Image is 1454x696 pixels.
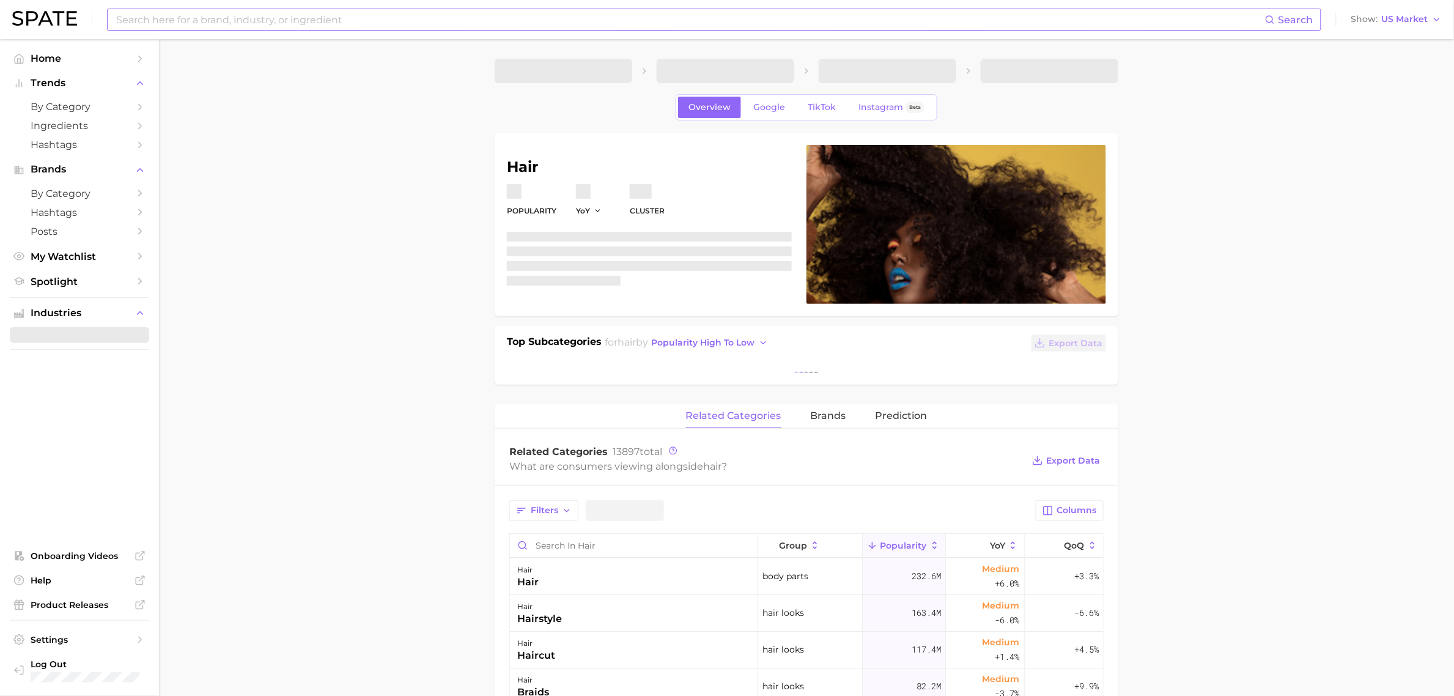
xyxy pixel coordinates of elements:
[509,446,608,457] span: Related Categories
[995,650,1020,664] span: +1.4%
[1029,452,1104,469] button: Export Data
[12,11,77,26] img: SPATE
[517,648,555,663] div: haircut
[1074,605,1099,620] span: -6.6%
[1031,335,1106,352] button: Export Data
[808,102,836,113] span: TikTok
[678,97,741,118] a: Overview
[1074,642,1099,657] span: +4.5%
[758,534,862,558] button: group
[31,550,128,561] span: Onboarding Videos
[10,571,149,590] a: Help
[507,204,556,218] dt: Popularity
[115,9,1265,30] input: Search here for a brand, industry, or ingredient
[1047,456,1101,466] span: Export Data
[517,599,562,614] div: hair
[31,599,128,610] span: Product Releases
[652,338,755,348] span: popularity high to low
[10,631,149,649] a: Settings
[983,598,1020,613] span: Medium
[1057,505,1097,516] span: Columns
[31,226,128,237] span: Posts
[618,336,637,348] span: hair
[10,247,149,266] a: My Watchlist
[10,222,149,241] a: Posts
[762,605,804,620] span: hair looks
[1348,12,1445,28] button: ShowUS Market
[1074,679,1099,694] span: +9.9%
[912,569,941,583] span: 232.6m
[10,596,149,614] a: Product Releases
[995,613,1020,628] span: -6.0%
[576,205,602,216] button: YoY
[779,541,807,550] span: group
[31,164,128,175] span: Brands
[31,120,128,131] span: Ingredients
[762,569,808,583] span: body parts
[880,541,927,550] span: Popularity
[1351,16,1378,23] span: Show
[31,53,128,64] span: Home
[909,102,921,113] span: Beta
[31,659,147,670] span: Log Out
[517,612,562,626] div: hairstyle
[531,505,558,516] span: Filters
[10,74,149,92] button: Trends
[10,203,149,222] a: Hashtags
[510,558,1103,595] button: hairhairbody parts232.6mMedium+6.0%+3.3%
[649,335,772,351] button: popularity high to low
[983,561,1020,576] span: Medium
[876,410,928,421] span: Prediction
[576,205,590,216] span: YoY
[912,642,941,657] span: 117.4m
[1074,569,1099,583] span: +3.3%
[1036,500,1104,521] button: Columns
[10,135,149,154] a: Hashtags
[507,335,602,353] h1: Top Subcategories
[703,461,721,472] span: hair
[613,446,640,457] span: 13897
[990,541,1005,550] span: YoY
[517,575,539,590] div: hair
[613,446,662,457] span: total
[762,642,804,657] span: hair looks
[1382,16,1428,23] span: US Market
[605,336,772,348] span: for by
[507,160,792,174] h1: hair
[995,576,1020,591] span: +6.0%
[10,97,149,116] a: by Category
[31,207,128,218] span: Hashtags
[10,547,149,565] a: Onboarding Videos
[31,78,128,89] span: Trends
[762,679,804,694] span: hair looks
[31,276,128,287] span: Spotlight
[31,251,128,262] span: My Watchlist
[630,204,665,218] dt: cluster
[10,272,149,291] a: Spotlight
[743,97,795,118] a: Google
[510,595,1103,632] button: hairhairstylehair looks163.4mMedium-6.0%-6.6%
[517,563,539,577] div: hair
[31,101,128,113] span: by Category
[983,635,1020,650] span: Medium
[31,634,128,645] span: Settings
[510,534,758,557] input: Search in hair
[517,673,549,687] div: hair
[509,458,1023,475] div: What are consumers viewing alongside ?
[31,308,128,319] span: Industries
[848,97,935,118] a: InstagramBeta
[10,49,149,68] a: Home
[912,605,941,620] span: 163.4m
[983,672,1020,686] span: Medium
[686,410,781,421] span: related categories
[517,636,555,651] div: hair
[917,679,941,694] span: 82.2m
[1279,14,1313,26] span: Search
[31,139,128,150] span: Hashtags
[10,116,149,135] a: Ingredients
[31,575,128,586] span: Help
[31,188,128,199] span: by Category
[10,304,149,322] button: Industries
[858,102,903,113] span: Instagram
[863,534,946,558] button: Popularity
